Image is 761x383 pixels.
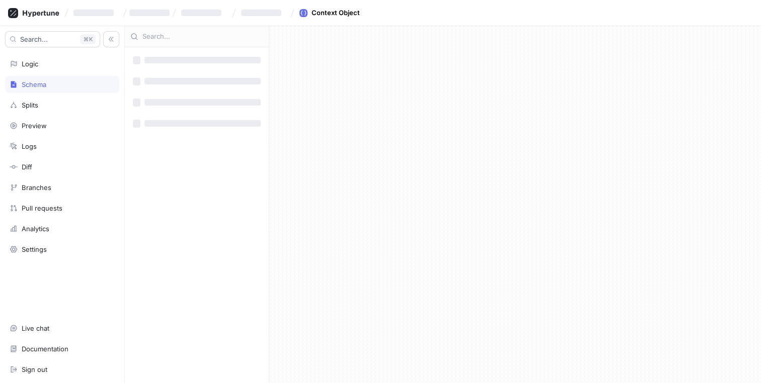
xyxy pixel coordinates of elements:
span: ‌ [133,99,140,107]
div: Branches [22,183,51,191]
div: Schema [22,80,46,88]
span: ‌ [133,120,140,128]
span: ‌ [144,78,261,84]
div: Diff [22,163,32,171]
button: ‌ [177,5,230,21]
input: Search... [142,32,263,42]
span: ‌ [241,10,281,16]
span: ‌ [144,57,261,63]
div: Logs [22,142,37,150]
div: Logic [22,60,38,68]
span: ‌ [144,99,261,106]
button: ‌ [237,5,289,21]
span: ‌ [181,10,221,16]
span: Search... [20,36,48,42]
button: Search...K [5,31,100,47]
div: Settings [22,245,47,253]
div: Context Object [312,8,360,18]
div: Splits [22,101,38,109]
div: Pull requests [22,204,62,212]
div: Sign out [22,365,47,373]
span: ‌ [133,77,140,85]
span: ‌ [73,10,114,16]
div: Preview [22,122,47,130]
div: Live chat [22,324,49,332]
span: ‌ [133,56,140,64]
div: K [80,34,96,44]
button: ‌ [69,5,122,21]
span: ‌ [129,10,170,16]
div: Analytics [22,225,49,233]
div: Documentation [22,345,68,353]
a: Documentation [5,340,119,357]
span: ‌ [144,120,261,127]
